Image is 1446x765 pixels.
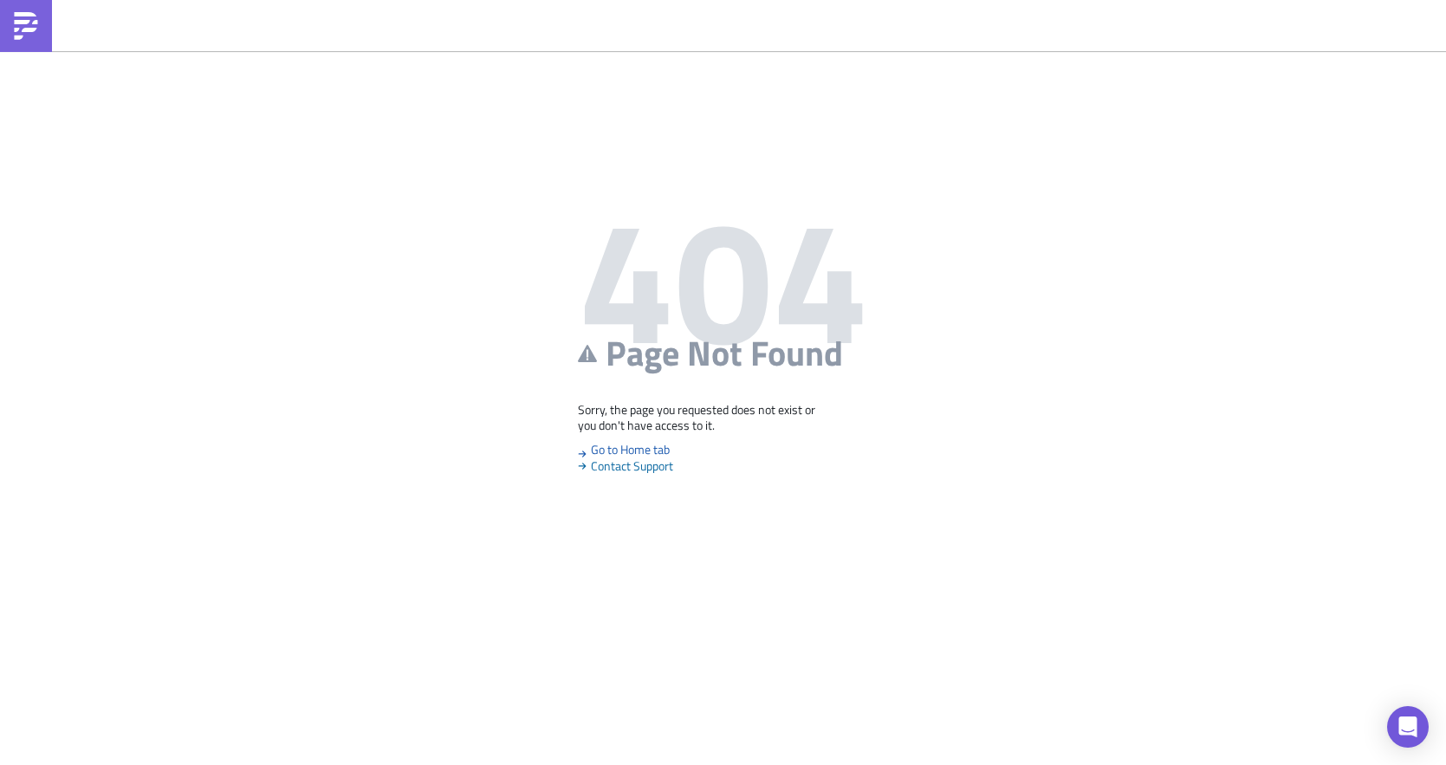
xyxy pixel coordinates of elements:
img: PushMetrics [12,12,40,40]
p: Sorry, the page you requested does not exist or you don't have access to it. [578,402,869,433]
h2: Page Not Found [578,331,869,375]
h1: 404 [578,227,869,331]
span: Contact Support [578,458,869,474]
a: Go to Home tab [578,440,670,458]
div: Open Intercom Messenger [1387,706,1429,748]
